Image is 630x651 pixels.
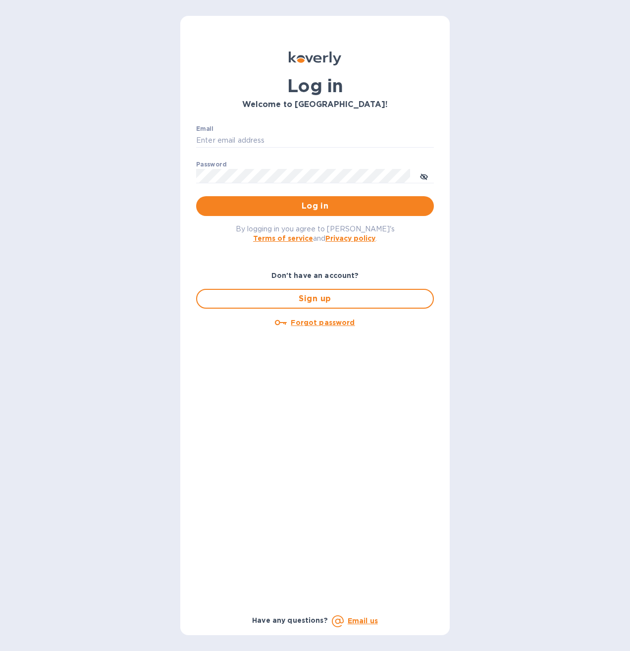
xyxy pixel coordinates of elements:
img: Koverly [289,52,341,65]
span: Sign up [205,293,425,305]
span: By logging in you agree to [PERSON_NAME]'s and . [236,225,395,242]
h1: Log in [196,75,434,96]
span: Log in [204,200,426,212]
button: Sign up [196,289,434,309]
label: Password [196,162,226,167]
a: Terms of service [253,234,313,242]
a: Privacy policy [325,234,375,242]
u: Forgot password [291,319,355,326]
label: Email [196,126,213,132]
b: Have any questions? [252,616,328,624]
button: Log in [196,196,434,216]
b: Don't have an account? [271,271,359,279]
input: Enter email address [196,133,434,148]
button: toggle password visibility [414,166,434,186]
h3: Welcome to [GEOGRAPHIC_DATA]! [196,100,434,109]
a: Email us [348,617,378,625]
